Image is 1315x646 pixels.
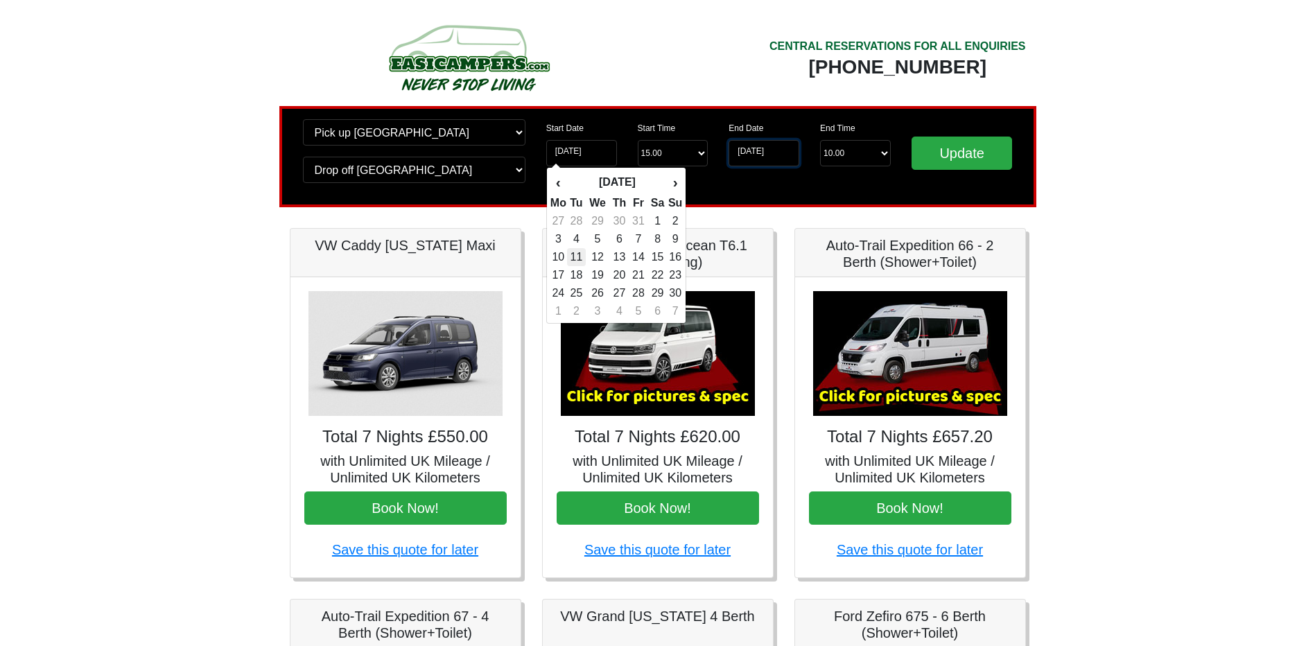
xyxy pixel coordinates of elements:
[304,491,507,525] button: Book Now!
[668,284,683,302] td: 30
[550,171,567,194] th: ‹
[304,608,507,641] h5: Auto-Trail Expedition 67 - 4 Berth (Shower+Toilet)
[638,122,676,134] label: Start Time
[332,542,478,557] a: Save this quote for later
[550,284,567,302] td: 24
[584,542,731,557] a: Save this quote for later
[609,302,629,320] td: 4
[567,284,586,302] td: 25
[729,122,763,134] label: End Date
[668,171,683,194] th: ›
[586,266,609,284] td: 19
[308,291,503,416] img: VW Caddy California Maxi
[304,427,507,447] h4: Total 7 Nights £550.00
[557,453,759,486] h5: with Unlimited UK Mileage / Unlimited UK Kilometers
[820,122,855,134] label: End Time
[668,230,683,248] td: 9
[337,19,600,96] img: campers-checkout-logo.png
[813,291,1007,416] img: Auto-Trail Expedition 66 - 2 Berth (Shower+Toilet)
[609,266,629,284] td: 20
[668,266,683,284] td: 23
[586,194,609,212] th: We
[668,194,683,212] th: Su
[550,212,567,230] td: 27
[304,237,507,254] h5: VW Caddy [US_STATE] Maxi
[647,248,668,266] td: 15
[567,248,586,266] td: 11
[586,230,609,248] td: 5
[546,140,617,166] input: Start Date
[567,194,586,212] th: Tu
[609,212,629,230] td: 30
[567,266,586,284] td: 18
[550,194,567,212] th: Mo
[809,427,1011,447] h4: Total 7 Nights £657.20
[586,248,609,266] td: 12
[550,230,567,248] td: 3
[609,248,629,266] td: 13
[647,284,668,302] td: 29
[609,230,629,248] td: 6
[567,171,668,194] th: [DATE]
[557,427,759,447] h4: Total 7 Nights £620.00
[567,212,586,230] td: 28
[809,237,1011,270] h5: Auto-Trail Expedition 66 - 2 Berth (Shower+Toilet)
[769,55,1026,80] div: [PHONE_NUMBER]
[557,491,759,525] button: Book Now!
[668,212,683,230] td: 2
[586,212,609,230] td: 29
[629,230,648,248] td: 7
[629,284,648,302] td: 28
[837,542,983,557] a: Save this quote for later
[304,453,507,486] h5: with Unlimited UK Mileage / Unlimited UK Kilometers
[668,248,683,266] td: 16
[586,302,609,320] td: 3
[729,140,799,166] input: Return Date
[809,608,1011,641] h5: Ford Zefiro 675 - 6 Berth (Shower+Toilet)
[609,284,629,302] td: 27
[546,122,584,134] label: Start Date
[567,302,586,320] td: 2
[912,137,1013,170] input: Update
[550,266,567,284] td: 17
[647,302,668,320] td: 6
[647,194,668,212] th: Sa
[809,491,1011,525] button: Book Now!
[668,302,683,320] td: 7
[561,291,755,416] img: VW California Ocean T6.1 (Auto, Awning)
[809,453,1011,486] h5: with Unlimited UK Mileage / Unlimited UK Kilometers
[586,284,609,302] td: 26
[629,302,648,320] td: 5
[629,266,648,284] td: 21
[647,266,668,284] td: 22
[567,230,586,248] td: 4
[609,194,629,212] th: Th
[557,608,759,625] h5: VW Grand [US_STATE] 4 Berth
[769,38,1026,55] div: CENTRAL RESERVATIONS FOR ALL ENQUIRIES
[647,230,668,248] td: 8
[629,212,648,230] td: 31
[550,248,567,266] td: 10
[629,194,648,212] th: Fr
[629,248,648,266] td: 14
[647,212,668,230] td: 1
[550,302,567,320] td: 1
